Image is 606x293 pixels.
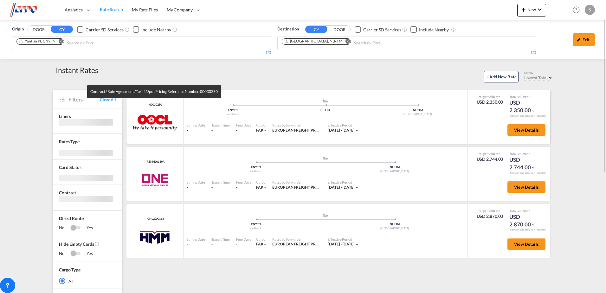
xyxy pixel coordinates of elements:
span: Origin [12,26,23,32]
span: Rate Search [100,7,123,12]
md-icon: icon-chevron-down [263,185,268,190]
button: DOOR [328,26,351,33]
div: Rotterdam, NLRTM [284,39,343,44]
div: Freight Rate [477,152,503,156]
div: Contract / Rate Agreement / Tariff / Spot Pricing Reference Number: RTMN00189A [145,160,164,164]
div: Effective Period [328,123,359,127]
span: Subject to Remarks [528,152,530,156]
div: Transit Time [211,180,230,185]
div: USD 2.870,00 [477,213,503,219]
md-icon: icon-pencil [577,37,581,42]
md-chips-wrap: Chips container. Use arrow keys to select chips. [16,36,129,48]
div: Sort by [524,71,553,75]
div: Free Days [236,123,251,127]
div: Sailing Date [187,237,205,242]
md-icon: icon-chevron-down [531,109,535,113]
span: EUROPEAN FREIGHT PROCUREMENT ORG [272,242,348,246]
div: NLRTM [326,222,464,226]
div: Rates by Forwarder [272,180,321,185]
md-radio-button: All [59,278,116,284]
div: Press delete to remove this chip. [284,39,344,44]
md-chips-wrap: Chips container. Use arrow keys to select chips. [281,36,416,48]
span: Subject to Remarks [528,209,530,213]
md-icon: icon-plus 400-fg [520,6,527,13]
div: - [211,242,230,247]
div: [GEOGRAPHIC_DATA] [326,226,464,231]
md-icon: Activate this filter to exclude rate cards without rates. [94,241,100,246]
div: 1/3 [277,50,536,55]
md-icon: Unchecked: Ignores neighbouring ports when fetching rates.Checked : Includes neighbouring ports w... [172,27,177,32]
button: CY [305,26,327,33]
span: Help [571,4,582,15]
div: Remark and Inclusion included [505,228,550,231]
div: Press delete to remove this chip. [19,39,57,44]
input: Search by Port [67,38,127,48]
button: View Details [507,238,545,250]
button: DOOR [28,26,50,33]
span: No [59,225,71,231]
div: Cargo [256,180,268,185]
span: Yes [80,225,93,231]
img: OOCL [133,115,177,131]
div: Help [571,4,585,16]
md-icon: icon-chevron-down [536,6,544,13]
div: USD 2.350,00 [509,99,541,114]
div: S [585,5,595,15]
span: [DATE] - [DATE] [328,128,355,133]
div: - [187,242,205,247]
div: CNYTN [187,222,326,226]
span: EUROPEAN FREIGHT PROCUREMENT ORG [272,128,348,133]
div: Contract / Rate Agreement / Tariff / Spot Pricing Reference Number: CNL2200163 [146,217,164,221]
img: d38966e06f5511efa686cdb0e1f57a29.png [10,3,52,17]
span: My Rate Files [132,7,158,12]
div: Cargo [256,237,268,242]
div: Rates by Forwarder [272,123,321,127]
div: DIRECT [279,108,372,112]
div: CNYTN [187,165,326,169]
div: Freight Rate [477,94,503,99]
span: New [520,7,544,12]
span: 00030250 [148,103,162,107]
div: Sailing Date [187,180,205,185]
div: NLRTM [326,165,464,169]
div: Effective Period [328,237,359,242]
md-icon: icon-chevron-down [355,242,359,247]
button: CY [51,26,73,33]
div: Free Days [236,180,251,185]
div: Total Rate [509,152,541,156]
div: Total Rate [509,94,541,99]
md-icon: assets/icons/custom/ship-fill.svg [322,213,329,217]
input: Search by Port [353,38,414,48]
button: Remove [341,39,351,45]
div: USD 2.350,00 [477,99,503,105]
span: Sell [517,95,522,99]
div: - [236,185,237,190]
div: Remark and Inclusion included [505,171,550,175]
div: Cargo Type [59,267,81,273]
div: Rates by Forwarder [272,237,321,242]
div: Remark and Inclusion included [505,114,550,118]
span: Direct Route [59,215,116,225]
div: Rates Type [59,139,80,145]
div: - [236,242,237,247]
div: USD 2.744,00 [509,156,541,171]
span: Sell [488,152,493,156]
img: HMM [138,229,171,244]
div: Carrier SD Services [86,27,123,33]
div: Include Nearby [141,27,171,33]
div: Cargo [256,123,268,127]
span: Hide Empty Cards [59,241,116,251]
div: Effective Period [328,180,359,185]
div: USD 2.744,00 [477,156,503,162]
span: Sell [488,95,493,99]
div: NLRTM [371,108,464,112]
div: - [211,128,230,133]
span: FAK [256,185,263,190]
button: icon-plus 400-fgNewicon-chevron-down [517,4,546,16]
button: Remove [54,39,64,45]
div: Include Nearby [419,27,449,33]
div: Transit Time [211,123,230,127]
div: 13 Aug 2025 - 31 Aug 2025 [328,185,355,190]
div: - [236,128,237,133]
span: EUROPEAN FREIGHT PROCUREMENT ORG [272,185,348,190]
